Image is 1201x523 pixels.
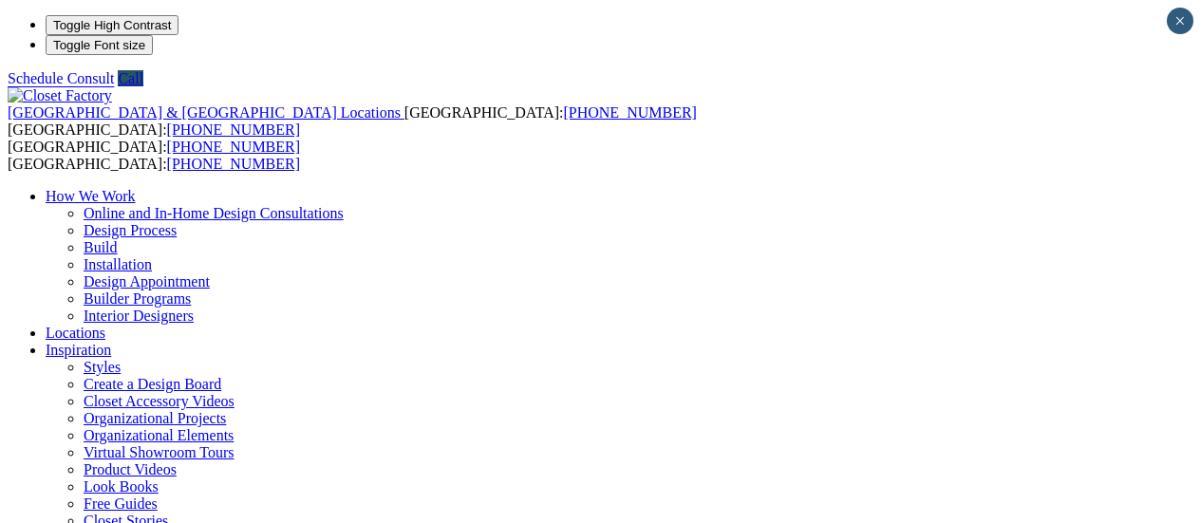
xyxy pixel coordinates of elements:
a: Installation [84,256,152,272]
a: How We Work [46,188,136,204]
a: [PHONE_NUMBER] [167,156,300,172]
span: [GEOGRAPHIC_DATA]: [GEOGRAPHIC_DATA]: [8,104,697,138]
a: Schedule Consult [8,70,114,86]
a: Organizational Elements [84,427,234,443]
span: [GEOGRAPHIC_DATA] & [GEOGRAPHIC_DATA] Locations [8,104,401,121]
a: [PHONE_NUMBER] [167,139,300,155]
a: Build [84,239,118,255]
button: Toggle Font size [46,35,153,55]
span: [GEOGRAPHIC_DATA]: [GEOGRAPHIC_DATA]: [8,139,300,172]
a: Design Process [84,222,177,238]
a: Builder Programs [84,290,191,307]
button: Toggle High Contrast [46,15,178,35]
a: Locations [46,325,105,341]
a: Styles [84,359,121,375]
a: Closet Accessory Videos [84,393,235,409]
a: Virtual Showroom Tours [84,444,235,460]
a: [PHONE_NUMBER] [563,104,696,121]
a: Online and In-Home Design Consultations [84,205,344,221]
a: [PHONE_NUMBER] [167,121,300,138]
span: Toggle Font size [53,38,145,52]
a: Interior Designers [84,308,194,324]
a: Create a Design Board [84,376,221,392]
a: Organizational Projects [84,410,226,426]
a: Free Guides [84,495,158,512]
img: Closet Factory [8,87,112,104]
a: [GEOGRAPHIC_DATA] & [GEOGRAPHIC_DATA] Locations [8,104,404,121]
button: Close [1167,8,1193,34]
a: Inspiration [46,342,111,358]
span: Toggle High Contrast [53,18,171,32]
a: Product Videos [84,461,177,477]
a: Design Appointment [84,273,210,290]
a: Call [118,70,143,86]
a: Look Books [84,478,159,495]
